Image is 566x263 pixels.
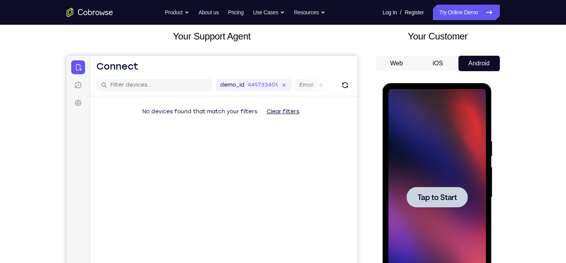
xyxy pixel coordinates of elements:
[76,53,192,59] span: No devices found that match your filters.
[294,5,325,20] button: Resources
[67,29,357,43] h2: Your Support Agent
[376,29,500,43] h2: Your Customer
[253,5,285,20] button: Use Cases
[134,233,181,248] button: 6-digit code
[198,5,219,20] a: About us
[400,8,402,17] span: /
[376,56,417,71] button: Web
[383,5,397,20] a: Log In
[67,8,113,17] a: Go to the home page
[405,5,424,20] a: Register
[228,5,243,20] a: Pricing
[165,5,189,20] button: Product
[417,56,458,71] button: iOS
[194,48,239,64] button: Clear filters
[35,110,74,118] span: Tap to Start
[24,104,85,124] button: Tap to Start
[458,56,500,71] button: Android
[433,5,499,20] a: Try Online Demo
